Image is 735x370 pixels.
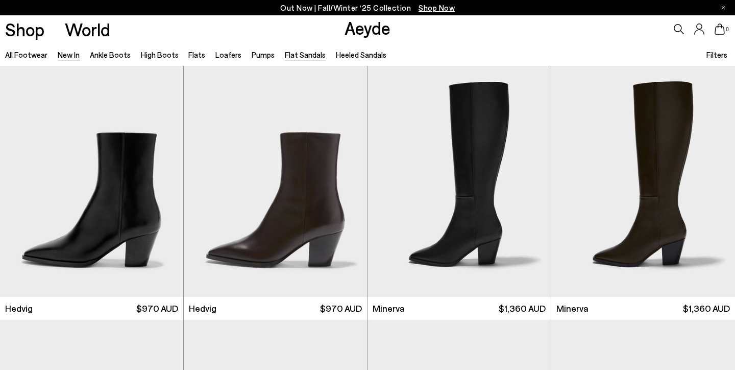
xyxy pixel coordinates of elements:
span: $970 AUD [320,302,362,315]
span: Minerva [373,302,405,315]
span: $1,360 AUD [683,302,730,315]
span: $970 AUD [136,302,178,315]
a: Minerva $1,360 AUD [367,297,551,320]
span: Minerva [556,302,589,315]
a: Heeled Sandals [336,50,386,59]
span: $1,360 AUD [499,302,546,315]
span: Filters [706,50,727,59]
a: New In [58,50,80,59]
span: 0 [725,27,730,32]
a: Pumps [252,50,275,59]
p: Out Now | Fall/Winter ‘25 Collection [280,2,455,14]
a: All Footwear [5,50,47,59]
a: Flats [188,50,205,59]
a: Loafers [215,50,241,59]
a: Hedvig $970 AUD [184,297,367,320]
a: High Boots [141,50,179,59]
span: Navigate to /collections/new-in [419,3,455,12]
a: Shop [5,20,44,38]
img: Minerva High Cowboy Boots [367,66,551,296]
a: 0 [715,24,725,35]
img: Hedvig Cowboy Ankle Boots [184,66,367,296]
a: Minerva $1,360 AUD [551,297,735,320]
span: Hedvig [189,302,216,315]
img: Minerva High Cowboy Boots [551,66,735,296]
a: World [65,20,110,38]
a: Aeyde [345,17,390,38]
a: Flat Sandals [285,50,326,59]
a: Ankle Boots [90,50,131,59]
span: Hedvig [5,302,33,315]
